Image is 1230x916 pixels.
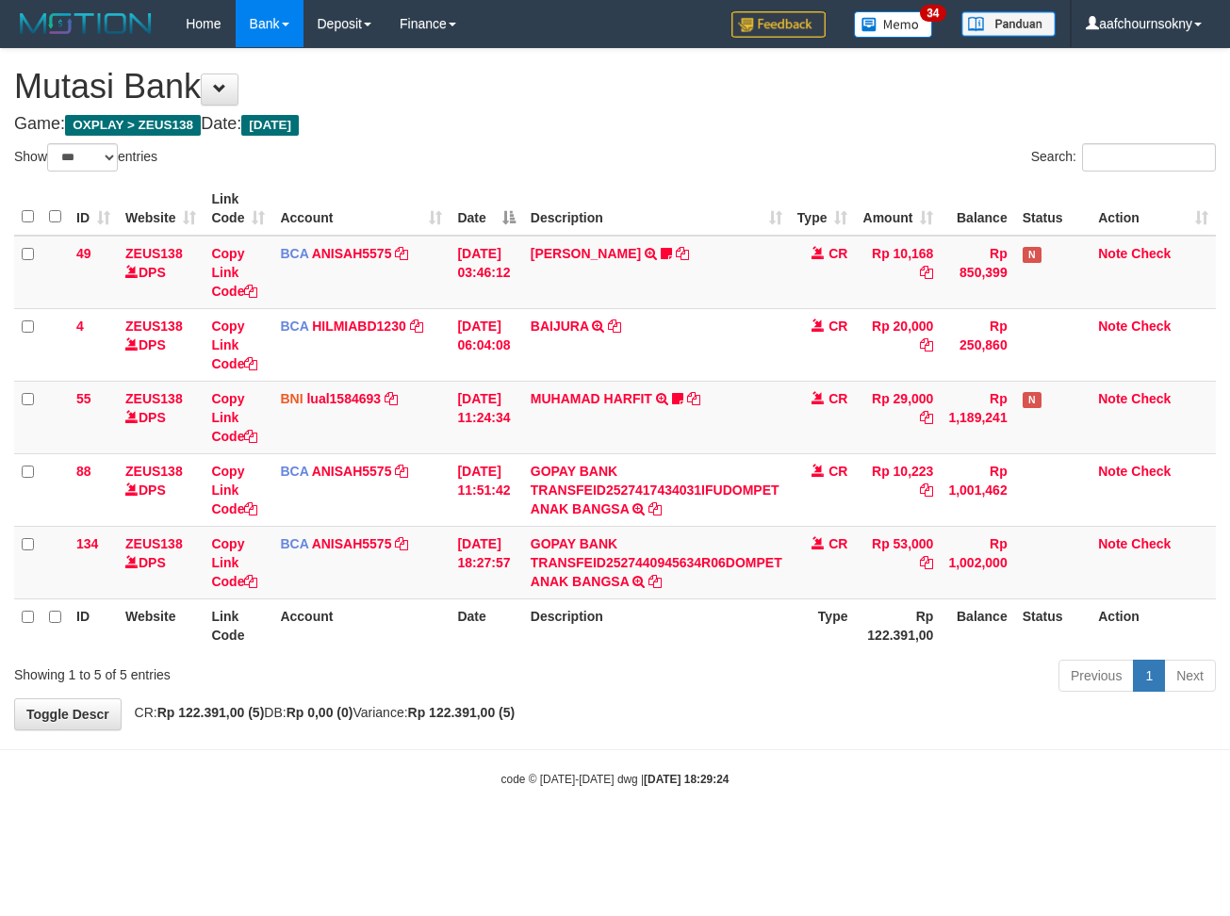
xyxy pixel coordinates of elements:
[241,115,299,136] span: [DATE]
[1031,143,1216,172] label: Search:
[1131,246,1171,261] a: Check
[312,246,392,261] a: ANISAH5575
[76,391,91,406] span: 55
[287,705,353,720] strong: Rp 0,00 (0)
[272,598,450,652] th: Account
[1164,660,1216,692] a: Next
[450,453,522,526] td: [DATE] 11:51:42
[648,574,662,589] a: Copy GOPAY BANK TRANSFEID2527440945634R06DOMPET ANAK BANGSA to clipboard
[211,319,257,371] a: Copy Link Code
[385,391,398,406] a: Copy lual1584693 to clipboard
[1058,660,1134,692] a: Previous
[450,236,522,309] td: [DATE] 03:46:12
[125,464,183,479] a: ZEUS138
[76,319,84,334] span: 4
[69,182,118,236] th: ID: activate to sort column ascending
[14,115,1216,134] h4: Game: Date:
[118,526,204,598] td: DPS
[1091,598,1216,652] th: Action
[408,705,516,720] strong: Rp 122.391,00 (5)
[731,11,826,38] img: Feedback.jpg
[395,536,408,551] a: Copy ANISAH5575 to clipboard
[687,391,700,406] a: Copy MUHAMAD HARFIT to clipboard
[828,536,847,551] span: CR
[450,182,522,236] th: Date: activate to sort column descending
[1015,598,1091,652] th: Status
[312,536,392,551] a: ANISAH5575
[790,598,856,652] th: Type
[312,464,392,479] a: ANISAH5575
[76,536,98,551] span: 134
[118,381,204,453] td: DPS
[941,236,1014,309] td: Rp 850,399
[608,319,621,334] a: Copy BAIJURA to clipboard
[855,182,941,236] th: Amount: activate to sort column ascending
[1131,319,1171,334] a: Check
[920,337,933,352] a: Copy Rp 20,000 to clipboard
[395,464,408,479] a: Copy ANISAH5575 to clipboard
[211,246,257,299] a: Copy Link Code
[14,698,122,730] a: Toggle Descr
[648,501,662,516] a: Copy GOPAY BANK TRANSFEID2527417434031IFUDOMPET ANAK BANGSA to clipboard
[855,236,941,309] td: Rp 10,168
[920,410,933,425] a: Copy Rp 29,000 to clipboard
[1082,143,1216,172] input: Search:
[125,536,183,551] a: ZEUS138
[523,182,790,236] th: Description: activate to sort column ascending
[531,246,641,261] a: [PERSON_NAME]
[531,464,779,516] a: GOPAY BANK TRANSFEID2527417434031IFUDOMPET ANAK BANGSA
[204,182,272,236] th: Link Code: activate to sort column ascending
[211,464,257,516] a: Copy Link Code
[118,308,204,381] td: DPS
[125,391,183,406] a: ZEUS138
[306,391,381,406] a: lual1584693
[1098,319,1127,334] a: Note
[941,381,1014,453] td: Rp 1,189,241
[531,319,589,334] a: BAIJURA
[920,555,933,570] a: Copy Rp 53,000 to clipboard
[76,246,91,261] span: 49
[450,526,522,598] td: [DATE] 18:27:57
[1023,392,1041,408] span: Has Note
[118,453,204,526] td: DPS
[450,598,522,652] th: Date
[118,236,204,309] td: DPS
[1091,182,1216,236] th: Action: activate to sort column ascending
[941,598,1014,652] th: Balance
[941,308,1014,381] td: Rp 250,860
[828,319,847,334] span: CR
[855,526,941,598] td: Rp 53,000
[941,182,1014,236] th: Balance
[828,391,847,406] span: CR
[450,308,522,381] td: [DATE] 06:04:08
[280,246,308,261] span: BCA
[1133,660,1165,692] a: 1
[312,319,406,334] a: HILMIABD1230
[14,658,499,684] div: Showing 1 to 5 of 5 entries
[204,598,272,652] th: Link Code
[531,391,652,406] a: MUHAMAD HARFIT
[961,11,1056,37] img: panduan.png
[790,182,856,236] th: Type: activate to sort column ascending
[280,319,308,334] span: BCA
[920,265,933,280] a: Copy Rp 10,168 to clipboard
[1131,536,1171,551] a: Check
[941,453,1014,526] td: Rp 1,001,462
[1098,536,1127,551] a: Note
[76,464,91,479] span: 88
[14,68,1216,106] h1: Mutasi Bank
[920,5,945,22] span: 34
[450,381,522,453] td: [DATE] 11:24:34
[531,536,782,589] a: GOPAY BANK TRANSFEID2527440945634R06DOMPET ANAK BANGSA
[118,182,204,236] th: Website: activate to sort column ascending
[410,319,423,334] a: Copy HILMIABD1230 to clipboard
[118,598,204,652] th: Website
[920,483,933,498] a: Copy Rp 10,223 to clipboard
[14,9,157,38] img: MOTION_logo.png
[280,464,308,479] span: BCA
[1015,182,1091,236] th: Status
[125,319,183,334] a: ZEUS138
[47,143,118,172] select: Showentries
[941,526,1014,598] td: Rp 1,002,000
[125,246,183,261] a: ZEUS138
